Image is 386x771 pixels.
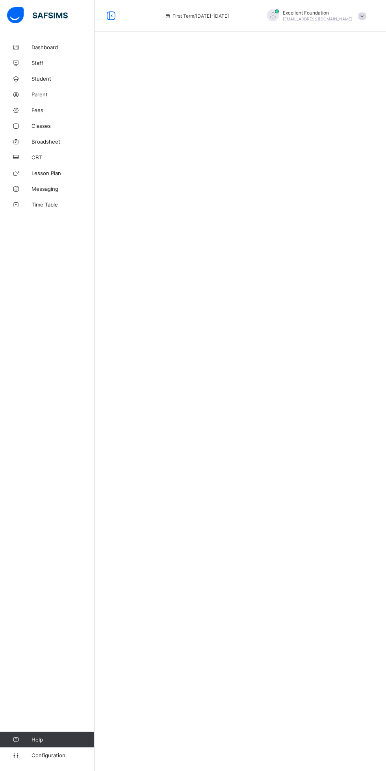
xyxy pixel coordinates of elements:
span: Student [32,76,95,82]
span: Configuration [32,752,94,758]
span: Staff [32,60,95,66]
span: CBT [32,154,95,160]
span: [EMAIL_ADDRESS][DOMAIN_NAME] [283,17,353,21]
span: session/term information [165,13,229,19]
div: Excellent Foundation [259,9,369,22]
img: safsims [7,7,68,24]
span: Dashboard [32,44,95,50]
span: Excellent Foundation [283,10,353,16]
span: Messaging [32,186,95,192]
span: Broadsheet [32,138,95,145]
span: Classes [32,123,95,129]
span: Lesson Plan [32,170,95,176]
span: Time Table [32,201,95,208]
span: Help [32,736,94,743]
span: Parent [32,91,95,98]
span: Fees [32,107,95,113]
